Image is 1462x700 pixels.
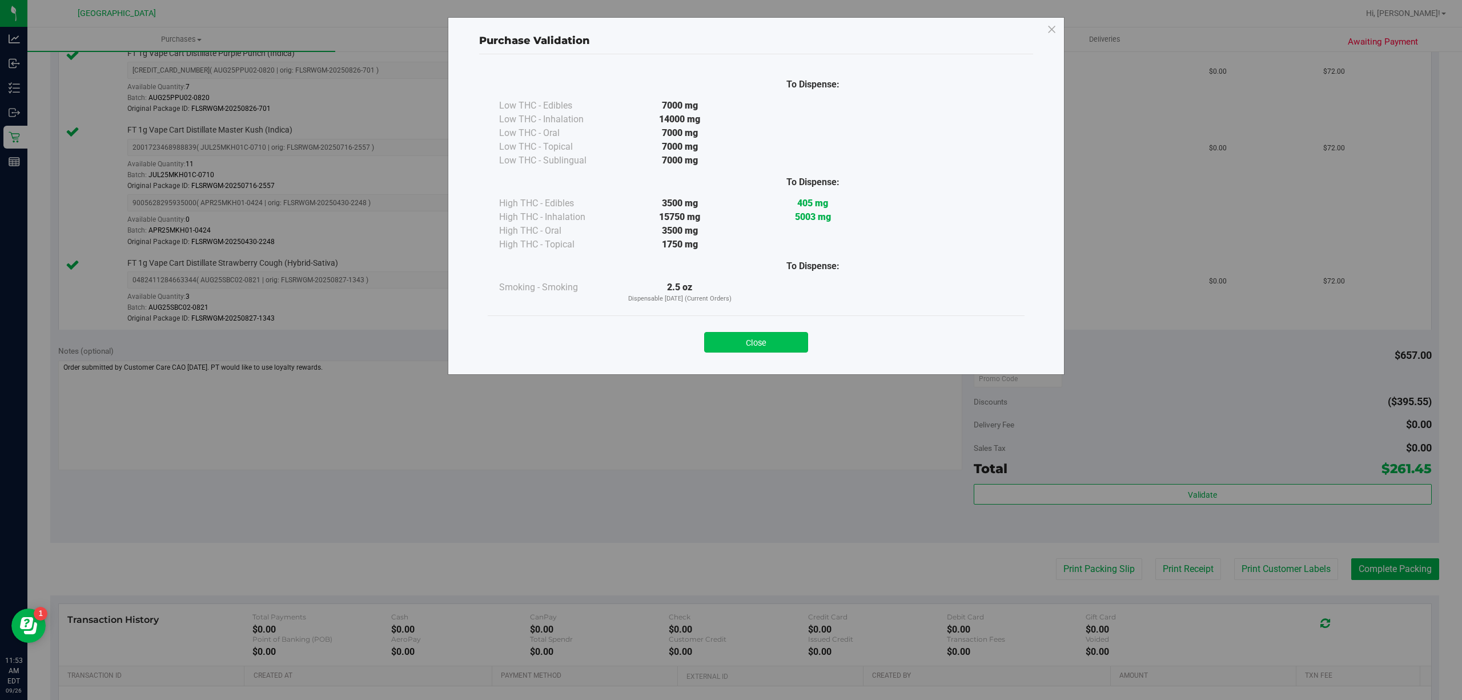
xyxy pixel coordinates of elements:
div: Low THC - Inhalation [499,113,613,126]
button: Close [704,332,808,353]
div: 7000 mg [613,99,746,113]
iframe: Resource center unread badge [34,607,47,621]
div: Low THC - Topical [499,140,613,154]
div: To Dispense: [746,78,879,91]
div: 15750 mg [613,210,746,224]
div: To Dispense: [746,259,879,273]
div: 7000 mg [613,126,746,140]
div: Smoking - Smoking [499,281,613,294]
p: Dispensable [DATE] (Current Orders) [613,294,746,304]
div: Low THC - Oral [499,126,613,140]
div: 1750 mg [613,238,746,251]
div: High THC - Topical [499,238,613,251]
strong: 5003 mg [795,211,831,222]
div: To Dispense: [746,175,879,189]
div: High THC - Inhalation [499,210,613,224]
div: 7000 mg [613,140,746,154]
div: 2.5 oz [613,281,746,304]
div: 3500 mg [613,224,746,238]
div: 7000 mg [613,154,746,167]
div: Low THC - Edibles [499,99,613,113]
span: Purchase Validation [479,34,590,47]
div: 3500 mg [613,197,746,210]
strong: 405 mg [797,198,828,209]
div: High THC - Edibles [499,197,613,210]
div: 14000 mg [613,113,746,126]
div: Low THC - Sublingual [499,154,613,167]
iframe: Resource center [11,609,46,643]
div: High THC - Oral [499,224,613,238]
